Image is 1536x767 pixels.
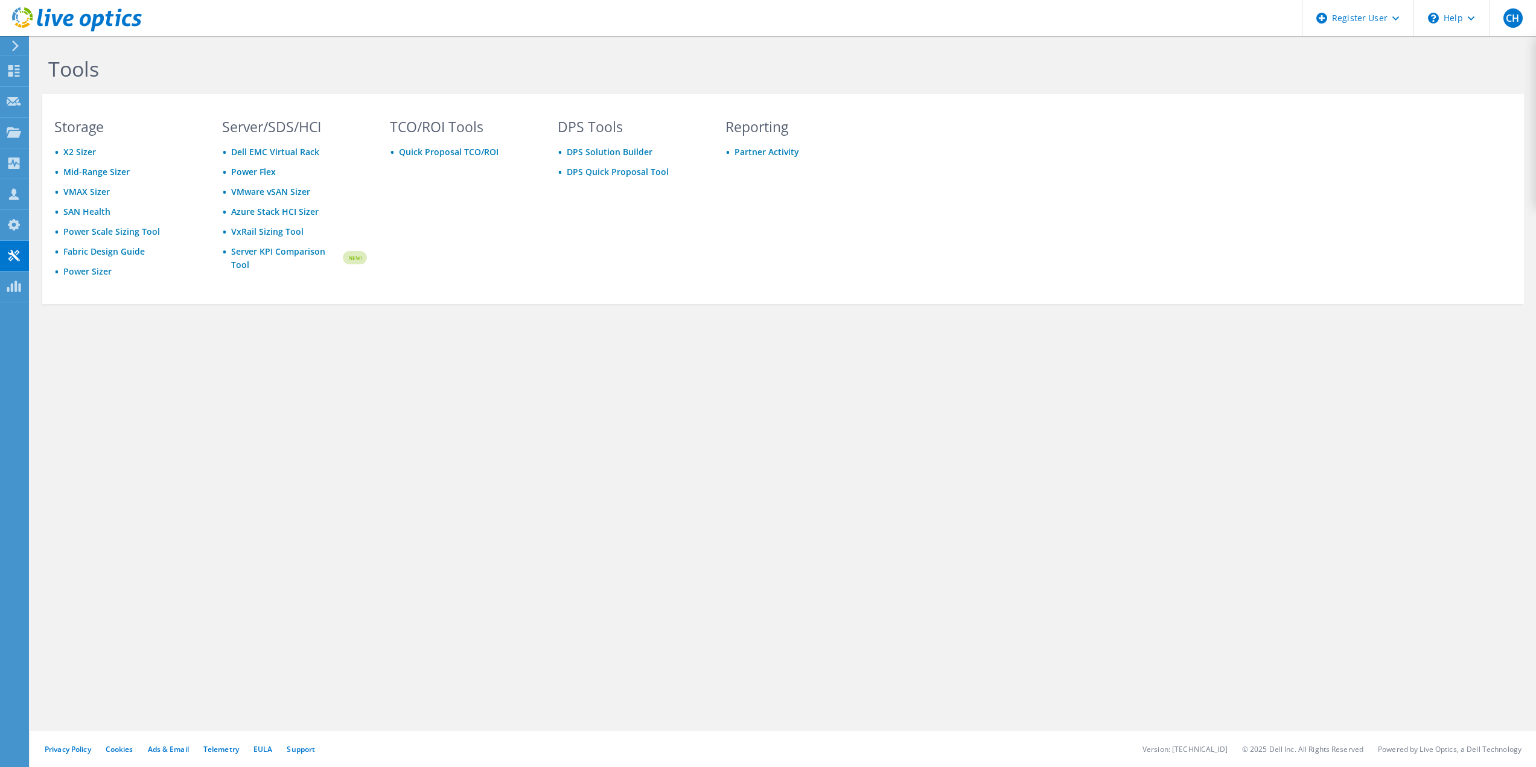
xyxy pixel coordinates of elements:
h3: Server/SDS/HCI [222,120,367,133]
a: Server KPI Comparison Tool [231,245,341,272]
a: EULA [253,744,272,754]
a: X2 Sizer [63,146,96,158]
a: VxRail Sizing Tool [231,226,304,237]
img: new-badge.svg [341,244,367,272]
a: VMAX Sizer [63,186,110,197]
a: Dell EMC Virtual Rack [231,146,319,158]
a: Partner Activity [735,146,799,158]
a: Mid-Range Sizer [63,166,130,177]
a: Privacy Policy [45,744,91,754]
h3: Storage [54,120,199,133]
a: Support [287,744,315,754]
a: SAN Health [63,206,110,217]
a: Power Scale Sizing Tool [63,226,160,237]
a: Quick Proposal TCO/ROI [399,146,499,158]
li: Version: [TECHNICAL_ID] [1142,744,1228,754]
a: Cookies [106,744,133,754]
h3: DPS Tools [558,120,703,133]
a: Power Flex [231,166,276,177]
a: Azure Stack HCI Sizer [231,206,319,217]
a: Fabric Design Guide [63,246,145,257]
a: Power Sizer [63,266,112,277]
li: © 2025 Dell Inc. All Rights Reserved [1242,744,1363,754]
a: Ads & Email [148,744,189,754]
a: DPS Quick Proposal Tool [567,166,669,177]
h3: TCO/ROI Tools [390,120,535,133]
h3: Reporting [725,120,870,133]
svg: \n [1428,13,1439,24]
h1: Tools [48,56,863,81]
a: VMware vSAN Sizer [231,186,310,197]
a: DPS Solution Builder [567,146,652,158]
li: Powered by Live Optics, a Dell Technology [1378,744,1522,754]
span: CH [1503,8,1523,28]
a: Telemetry [203,744,239,754]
